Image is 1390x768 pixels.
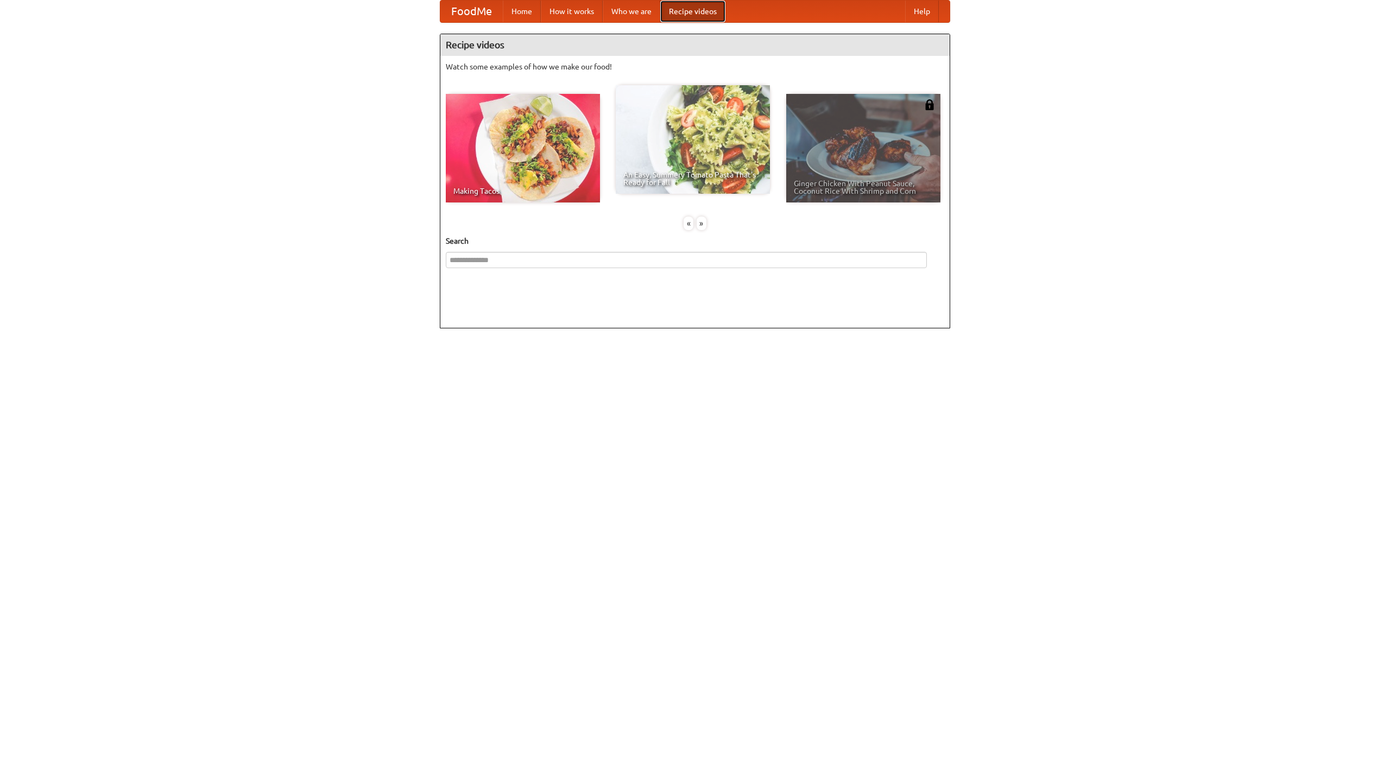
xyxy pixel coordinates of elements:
span: Making Tacos [453,187,592,195]
div: « [684,217,693,230]
a: Recipe videos [660,1,725,22]
a: Who we are [603,1,660,22]
span: An Easy, Summery Tomato Pasta That's Ready for Fall [623,171,762,186]
a: FoodMe [440,1,503,22]
p: Watch some examples of how we make our food! [446,61,944,72]
h5: Search [446,236,944,246]
img: 483408.png [924,99,935,110]
a: Making Tacos [446,94,600,202]
h4: Recipe videos [440,34,950,56]
a: Help [905,1,939,22]
a: Home [503,1,541,22]
a: How it works [541,1,603,22]
div: » [697,217,706,230]
a: An Easy, Summery Tomato Pasta That's Ready for Fall [616,85,770,194]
